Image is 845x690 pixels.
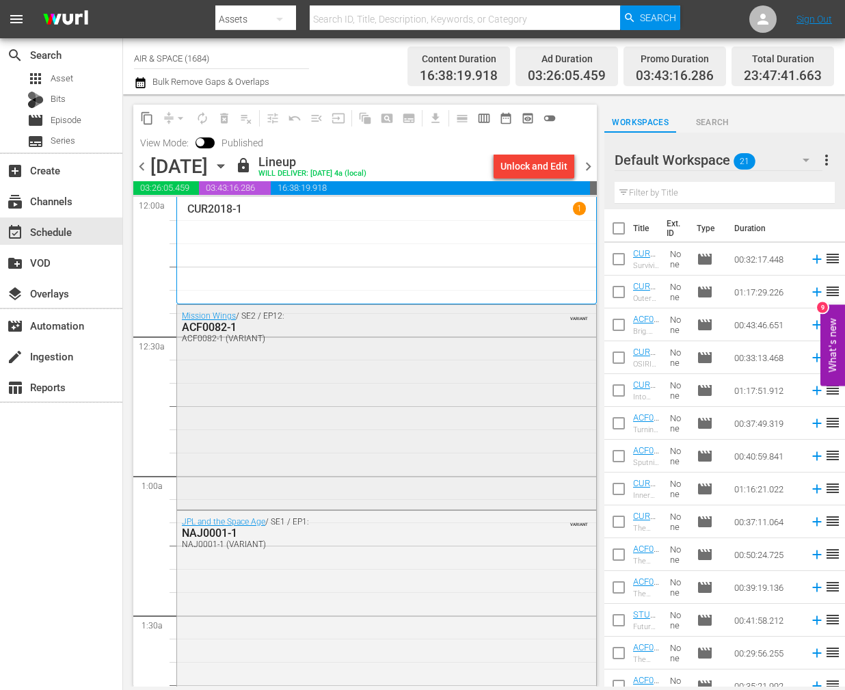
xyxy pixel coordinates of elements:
[633,622,659,631] div: Future Flight: The Future of Air Mobility
[729,407,804,440] td: 00:37:49.319
[633,589,659,598] div: The Elephant Plane: Part Two
[665,308,691,341] td: None
[665,276,691,308] td: None
[477,111,491,125] span: calendar_view_week_outlined
[7,255,23,271] span: VOD
[665,604,691,637] td: None
[824,283,841,300] span: reorder
[809,383,824,398] svg: Add to Schedule
[729,505,804,538] td: 00:37:11.064
[376,107,398,129] span: Create Search Block
[182,517,265,527] a: JPL and the Space Age
[697,448,713,464] span: Episode
[729,637,804,669] td: 00:29:56.255
[158,107,191,129] span: Remove Gaps & Overlaps
[182,540,522,549] div: NAJ0001-1 (VARIANT)
[633,314,659,375] a: ACF0029-1 (ACF0029-1 (VARIANT))
[51,92,66,106] span: Bits
[258,155,366,170] div: Lineup
[697,514,713,530] span: Episode
[729,571,804,604] td: 00:39:19.136
[140,111,154,125] span: content_copy
[7,286,23,302] span: Overlays
[182,334,522,343] div: ACF0082-1 (VARIANT)
[8,11,25,27] span: menu
[818,144,835,176] button: more_vert
[284,107,306,129] span: Revert to Primary Episode
[615,141,822,179] div: Default Workspace
[809,350,824,365] svg: Add to Schedule
[633,248,658,310] a: CUR2014-1 (CUR2014-1 (VARIANT))
[665,440,691,473] td: None
[136,107,158,129] span: Copy Lineup
[33,3,98,36] img: ans4CAIJ8jUAAAAAAAAAAAAAAAAAAAAAAAAgQb4GAAAAAAAAAAAAAAAAAAAAAAAAJMjXAAAAAAAAAAAAAAAAAAAAAAAAgAT5G...
[199,181,270,195] span: 03:43:16.286
[824,644,841,661] span: reorder
[824,250,841,267] span: reorder
[258,170,366,178] div: WILL DELIVER: [DATE] 4a (local)
[500,154,567,178] div: Unlock and Edit
[633,412,659,474] a: ACF0089-1 (ACF0089-1 (VARIANT))
[633,576,659,638] a: ACF0012-1 (ACF0012-1 (VARIANT))
[187,202,242,215] p: CUR2018-1
[729,374,804,407] td: 01:17:51.912
[633,393,659,401] div: Into Space
[133,181,199,195] span: 03:26:05.459
[633,655,659,664] div: The Javelin
[824,414,841,431] span: reorder
[697,251,713,267] span: Episode
[688,209,726,248] th: Type
[744,49,822,68] div: Total Duration
[27,92,44,108] div: Bits
[809,613,824,628] svg: Add to Schedule
[633,544,659,605] a: ACF0026-1 (ACF0026-1 (VARIANT))
[528,49,606,68] div: Ad Duration
[729,276,804,308] td: 01:17:29.226
[633,609,658,681] a: STU0002-1 (STU0002-1 (VARIANT2))
[697,284,713,300] span: Episode
[150,77,269,87] span: Bulk Remove Gaps & Overlaps
[697,546,713,563] span: Episode
[697,579,713,596] span: Episode
[697,317,713,333] span: Episode
[577,204,582,213] p: 1
[539,107,561,129] span: 24 hours Lineup View is OFF
[809,284,824,300] svg: Add to Schedule
[7,163,23,179] span: Create
[494,154,574,178] button: Unlock and Edit
[420,49,498,68] div: Content Duration
[633,557,659,566] div: The Fighter Mafia: Part 1
[604,116,677,130] span: Workspaces
[824,480,841,496] span: reorder
[633,261,659,270] div: Surviving and Thriving?
[398,107,420,129] span: Create Series Block
[809,481,824,496] svg: Add to Schedule
[809,514,824,529] svg: Add to Schedule
[640,5,676,30] span: Search
[473,107,495,129] span: Week Calendar View
[7,318,23,334] span: Automation
[729,473,804,505] td: 01:16:21.022
[729,341,804,374] td: 00:33:13.468
[824,513,841,529] span: reorder
[235,157,252,174] span: lock
[824,382,841,398] span: reorder
[633,478,658,540] a: CUR1011-1 (CUR1011-1 (VARIANT))
[51,72,73,85] span: Asset
[697,349,713,366] span: Episode
[182,321,522,334] div: ACF0082-1
[51,134,75,148] span: Series
[809,547,824,562] svg: Add to Schedule
[521,111,535,125] span: preview_outlined
[27,112,44,129] span: Episode
[697,612,713,628] span: Episode
[633,294,659,303] div: Outer Planets
[182,517,522,549] div: / SE1 / EP1:
[495,107,517,129] span: Month Calendar View
[182,527,522,540] div: NAJ0001-1
[499,111,513,125] span: date_range_outlined
[665,505,691,538] td: None
[729,604,804,637] td: 00:41:58.212
[633,491,659,500] div: Inner Planets
[726,209,808,248] th: Duration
